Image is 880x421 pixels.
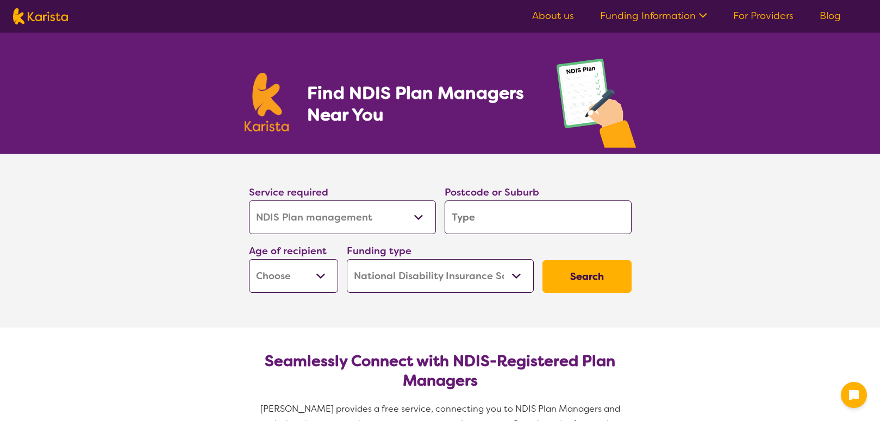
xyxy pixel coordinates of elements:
input: Type [445,200,632,234]
img: Karista logo [245,73,289,131]
label: Service required [249,186,328,199]
h2: Seamlessly Connect with NDIS-Registered Plan Managers [258,351,623,391]
img: Karista logo [13,8,68,24]
a: Funding Information [600,9,707,22]
a: About us [532,9,574,22]
label: Funding type [347,244,411,257]
button: Search [542,260,632,293]
a: For Providers [733,9,794,22]
label: Age of recipient [249,244,327,257]
a: Blog [820,9,841,22]
h1: Find NDIS Plan Managers Near You [307,82,534,125]
label: Postcode or Suburb [445,186,539,199]
img: plan-management [557,59,636,154]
